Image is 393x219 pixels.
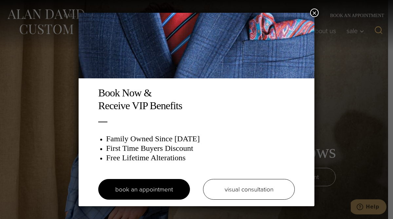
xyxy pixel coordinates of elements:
[15,5,28,10] span: Help
[98,87,295,112] h2: Book Now & Receive VIP Benefits
[106,144,295,153] h3: First Time Buyers Discount
[310,9,319,17] button: Close
[106,134,295,144] h3: Family Owned Since [DATE]
[203,179,295,200] a: visual consultation
[98,179,190,200] a: book an appointment
[106,153,295,163] h3: Free Lifetime Alterations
